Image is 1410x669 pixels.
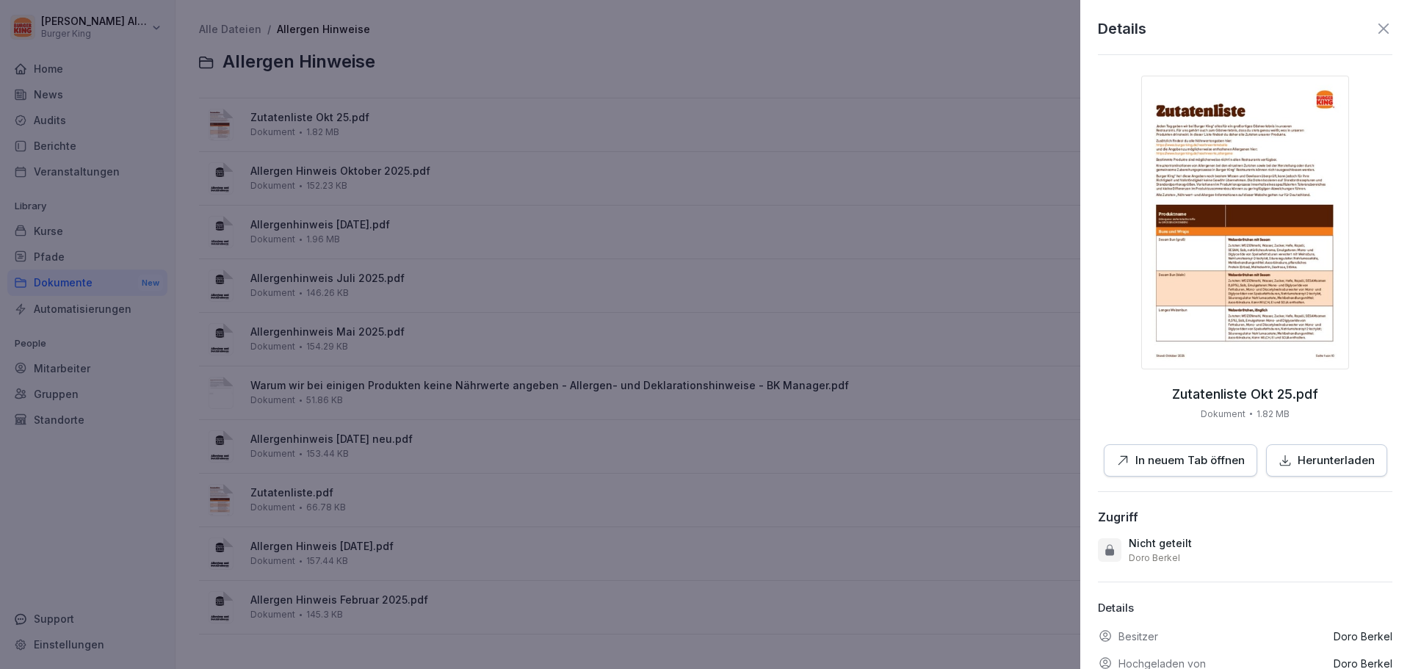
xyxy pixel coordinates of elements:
p: 1.82 MB [1257,408,1290,421]
div: Zugriff [1098,510,1138,524]
p: Dokument [1201,408,1245,421]
p: Doro Berkel [1334,629,1392,644]
p: Doro Berkel [1129,552,1180,564]
button: In neuem Tab öffnen [1104,444,1257,477]
p: Besitzer [1118,629,1158,644]
p: Details [1098,18,1146,40]
p: Nicht geteilt [1129,536,1192,551]
p: Herunterladen [1298,452,1375,469]
button: Herunterladen [1266,444,1387,477]
img: thumbnail [1141,76,1349,369]
p: Zutatenliste Okt 25.pdf [1172,387,1318,402]
p: In neuem Tab öffnen [1135,452,1245,469]
p: Details [1098,600,1392,617]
